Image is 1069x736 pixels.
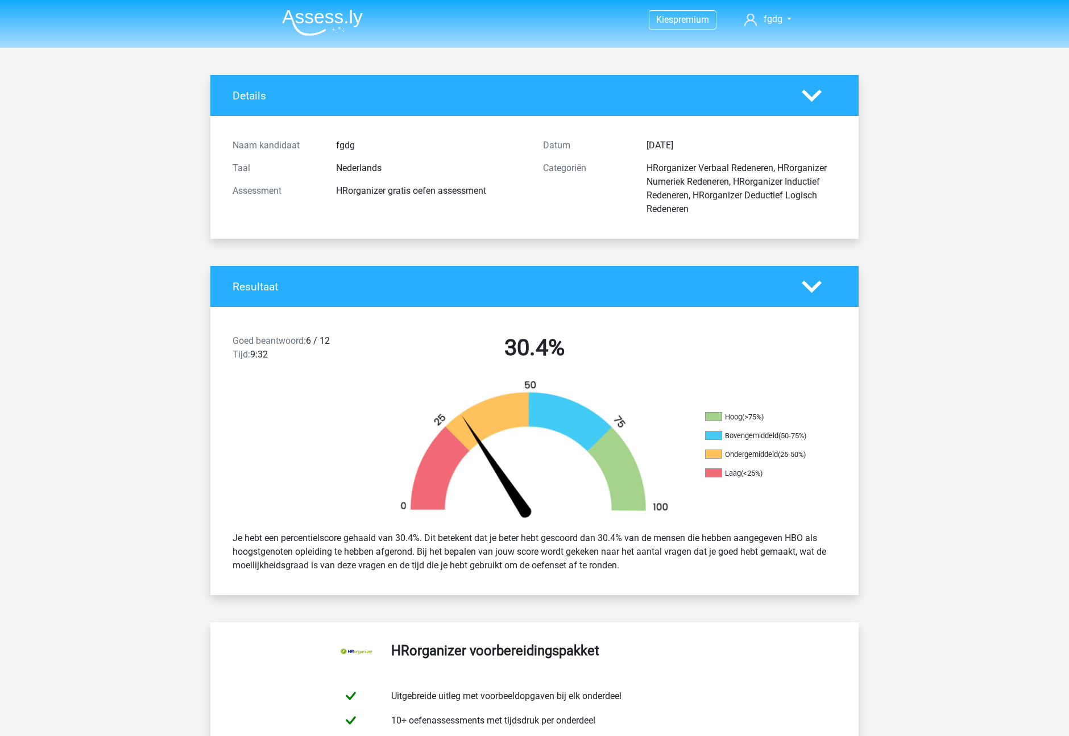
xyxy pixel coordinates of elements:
div: (<25%) [741,469,763,477]
li: Ondergemiddeld [705,450,819,460]
div: HRorganizer Verbaal Redeneren, HRorganizer Numeriek Redeneren, HRorganizer Inductief Redeneren, H... [638,161,845,216]
div: Assessment [224,184,328,198]
img: Assessly [282,9,363,36]
li: Hoog [705,412,819,422]
div: Naam kandidaat [224,139,328,152]
div: [DATE] [638,139,845,152]
span: fgdg [764,14,782,24]
span: Tijd: [233,349,250,360]
div: 6 / 12 9:32 [224,334,379,366]
div: Nederlands [328,161,534,175]
span: Kies [656,14,673,25]
div: fgdg [328,139,534,152]
div: Taal [224,161,328,175]
li: Bovengemiddeld [705,431,819,441]
span: premium [673,14,709,25]
div: Categoriën [534,161,638,216]
img: 30.93b1ff724fb0.png [381,380,688,522]
h4: Resultaat [233,280,785,293]
span: Goed beantwoord: [233,335,306,346]
div: Je hebt een percentielscore gehaald van 30.4%. Dit betekent dat je beter hebt gescoord dan 30.4% ... [224,527,845,577]
a: Kiespremium [649,12,716,27]
div: HRorganizer gratis oefen assessment [328,184,534,198]
li: Laag [705,468,819,479]
div: (50-75%) [778,431,806,440]
h2: 30.4% [388,334,681,361]
div: (>75%) [742,413,764,421]
a: fgdg [740,13,796,26]
h4: Details [233,89,785,102]
div: (25-50%) [778,450,806,459]
div: Datum [534,139,638,152]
